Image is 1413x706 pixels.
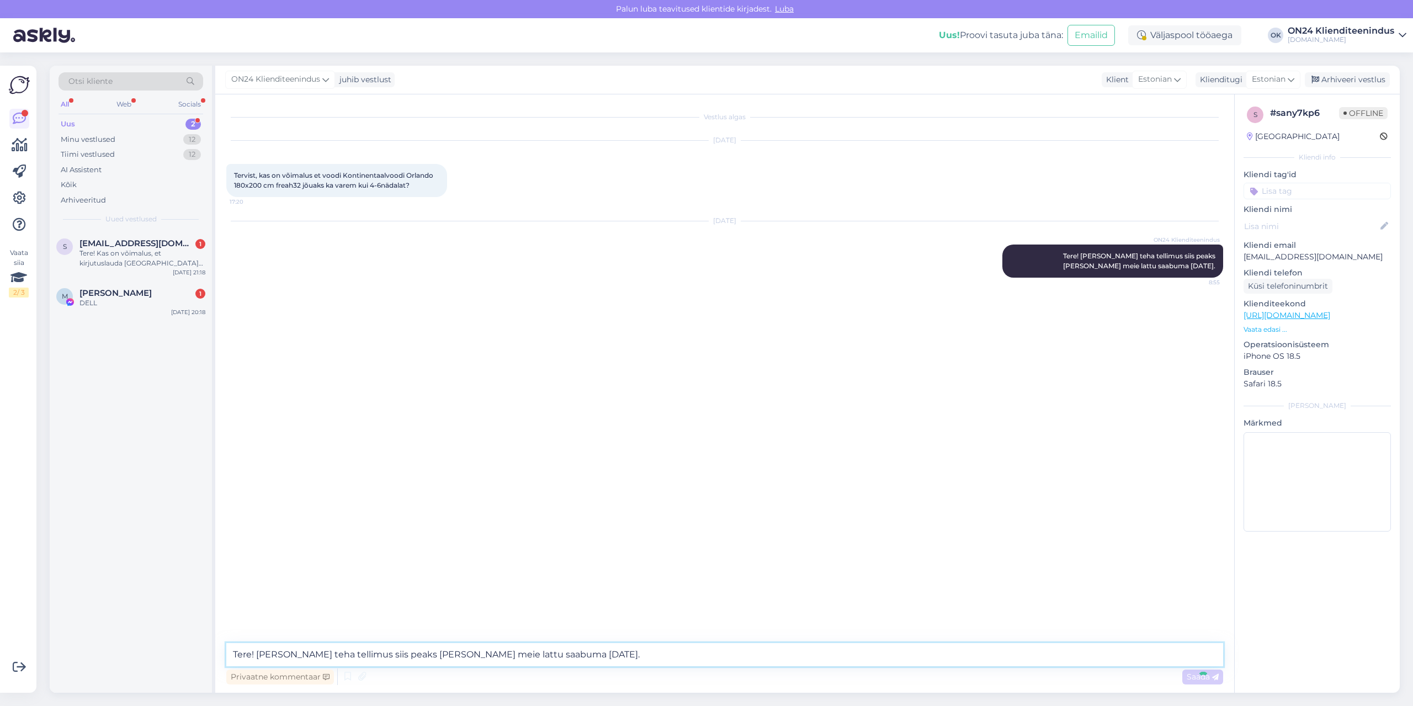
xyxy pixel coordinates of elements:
[1063,252,1217,270] span: Tere! [PERSON_NAME] teha tellimus siis peaks [PERSON_NAME] meie lattu saabuma [DATE].
[61,119,75,130] div: Uus
[1244,367,1391,378] p: Brauser
[335,74,391,86] div: juhib vestlust
[1138,73,1172,86] span: Estonian
[79,288,152,298] span: Marki Kilter
[61,195,106,206] div: Arhiveeritud
[1244,279,1332,294] div: Küsi telefoninumbrit
[1244,378,1391,390] p: Safari 18.5
[9,288,29,298] div: 2 / 3
[1247,131,1340,142] div: [GEOGRAPHIC_DATA]
[1253,110,1257,119] span: s
[1288,35,1394,44] div: [DOMAIN_NAME]
[1244,251,1391,263] p: [EMAIL_ADDRESS][DOMAIN_NAME]
[61,134,115,145] div: Minu vestlused
[185,119,201,130] div: 2
[1305,72,1390,87] div: Arhiveeri vestlus
[63,242,67,251] span: s
[183,149,201,160] div: 12
[1288,26,1394,35] div: ON24 Klienditeenindus
[1244,183,1391,199] input: Lisa tag
[1178,278,1220,286] span: 8:55
[1067,25,1115,46] button: Emailid
[226,135,1223,145] div: [DATE]
[173,268,205,277] div: [DATE] 21:18
[61,149,115,160] div: Tiimi vestlused
[183,134,201,145] div: 12
[230,198,271,206] span: 17:20
[79,238,194,248] span: sille.mottus@gmail.com
[226,216,1223,226] div: [DATE]
[1244,240,1391,251] p: Kliendi email
[61,179,77,190] div: Kõik
[1244,325,1391,335] p: Vaata edasi ...
[79,248,205,268] div: Tere! Kas on võimalus, et kirjutuslauda [GEOGRAPHIC_DATA] saab siiski tellida? [URL][DOMAIN_NAME]...
[79,298,205,308] div: DELL
[1244,169,1391,181] p: Kliendi tag'id
[939,30,960,40] b: Uus!
[1339,107,1388,119] span: Offline
[1196,74,1242,86] div: Klienditugi
[1244,339,1391,351] p: Operatsioonisüsteem
[176,97,203,112] div: Socials
[1268,28,1283,43] div: OK
[9,248,29,298] div: Vaata siia
[226,112,1223,122] div: Vestlus algas
[1154,236,1220,244] span: ON24 Klienditeenindus
[1244,152,1391,162] div: Kliendi info
[231,73,320,86] span: ON24 Klienditeenindus
[114,97,134,112] div: Web
[1244,401,1391,411] div: [PERSON_NAME]
[772,4,797,14] span: Luba
[195,289,205,299] div: 1
[1288,26,1406,44] a: ON24 Klienditeenindus[DOMAIN_NAME]
[171,308,205,316] div: [DATE] 20:18
[1244,417,1391,429] p: Märkmed
[1252,73,1285,86] span: Estonian
[1244,267,1391,279] p: Kliendi telefon
[59,97,71,112] div: All
[1244,310,1330,320] a: [URL][DOMAIN_NAME]
[1102,74,1129,86] div: Klient
[195,239,205,249] div: 1
[62,292,68,300] span: M
[9,75,30,95] img: Askly Logo
[61,164,102,176] div: AI Assistent
[939,29,1063,42] div: Proovi tasuta juba täna:
[234,171,435,189] span: Tervist, kas on võimalus et voodi Kontinentaalvoodi Orlando 180x200 cm freah32 jõuaks ka varem ku...
[1270,107,1339,120] div: # sany7kp6
[1244,204,1391,215] p: Kliendi nimi
[1244,298,1391,310] p: Klienditeekond
[68,76,113,87] span: Otsi kliente
[1244,220,1378,232] input: Lisa nimi
[1128,25,1241,45] div: Väljaspool tööaega
[105,214,157,224] span: Uued vestlused
[1244,351,1391,362] p: iPhone OS 18.5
